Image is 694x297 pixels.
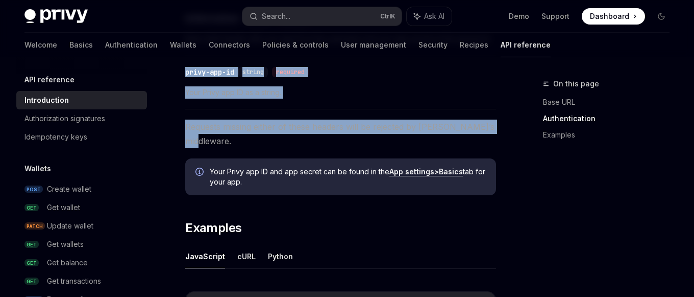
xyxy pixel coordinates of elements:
[185,244,225,268] button: JavaScript
[210,167,486,187] span: Your Privy app ID and app secret can be found in the tab for your app.
[16,128,147,146] a: Idempotency keys
[424,11,444,21] span: Ask AI
[341,33,406,57] a: User management
[47,183,91,195] div: Create wallet
[24,112,105,125] div: Authorization signatures
[16,180,147,198] a: POSTCreate wallet
[24,94,69,106] div: Introduction
[407,7,452,26] button: Ask AI
[543,94,678,110] a: Base URL
[418,33,448,57] a: Security
[16,91,147,109] a: Introduction
[47,275,101,287] div: Get transactions
[24,131,87,143] div: Idempotency keys
[380,12,395,20] span: Ctrl K
[24,222,45,230] span: PATCH
[541,11,569,21] a: Support
[582,8,645,25] a: Dashboard
[268,244,293,268] button: Python
[170,33,196,57] a: Wallets
[16,198,147,217] a: GETGet wallet
[242,68,264,76] span: string
[272,67,309,77] div: required
[105,33,158,57] a: Authentication
[24,163,51,175] h5: Wallets
[195,168,206,178] svg: Info
[543,127,678,143] a: Examples
[237,244,256,268] button: cURL
[24,9,88,24] img: dark logo
[389,167,434,176] strong: App settings
[24,204,39,212] span: GET
[209,33,250,57] a: Connectors
[69,33,93,57] a: Basics
[24,241,39,248] span: GET
[16,109,147,128] a: Authorization signatures
[543,110,678,127] a: Authentication
[439,167,463,176] strong: Basics
[185,120,496,148] span: Requests missing either of these headers will be rejected by [PERSON_NAME]’s middleware.
[24,33,57,57] a: Welcome
[24,186,43,193] span: POST
[16,217,147,235] a: PATCHUpdate wallet
[47,201,80,214] div: Get wallet
[509,11,529,21] a: Demo
[460,33,488,57] a: Recipes
[590,11,629,21] span: Dashboard
[16,272,147,290] a: GETGet transactions
[262,33,329,57] a: Policies & controls
[653,8,670,25] button: Toggle dark mode
[47,238,84,250] div: Get wallets
[24,278,39,285] span: GET
[47,220,93,232] div: Update wallet
[24,74,75,86] h5: API reference
[185,67,234,77] div: privy-app-id
[185,86,496,99] span: Your Privy app ID as a string.
[24,259,39,267] span: GET
[185,220,241,236] span: Examples
[16,235,147,254] a: GETGet wallets
[16,254,147,272] a: GETGet balance
[47,257,88,269] div: Get balance
[553,78,599,90] span: On this page
[389,167,463,176] a: App settings>Basics
[242,7,402,26] button: Search...CtrlK
[262,10,290,22] div: Search...
[501,33,551,57] a: API reference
